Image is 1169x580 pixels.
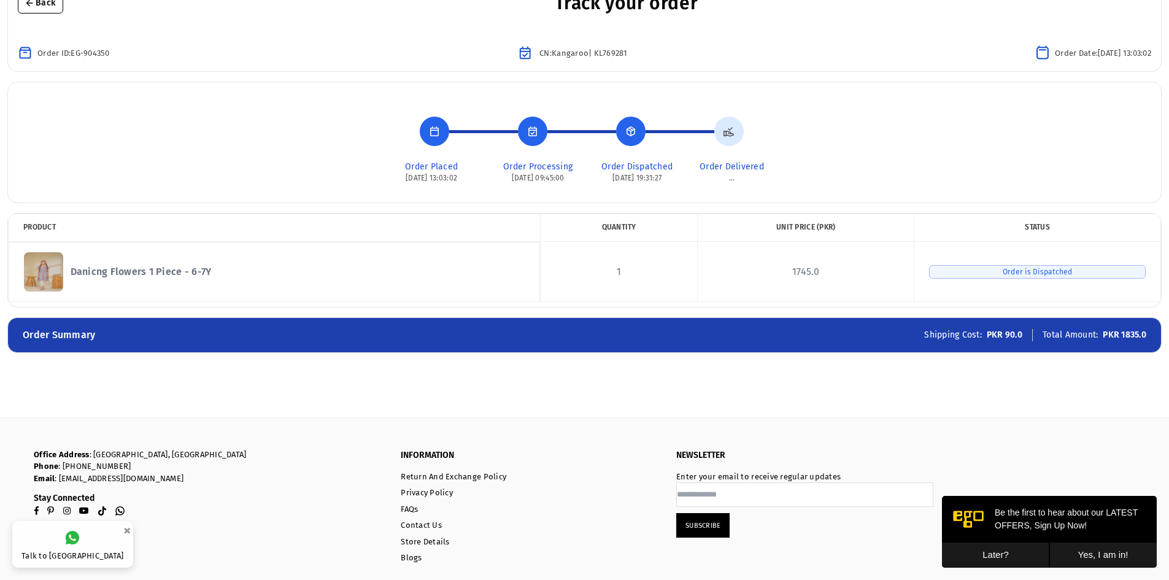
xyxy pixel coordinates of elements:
p: Order Processing [503,161,573,173]
p: PKR 90.0 [987,329,1022,341]
b: Phone [34,462,58,471]
div: unit price ( PKR ) [712,222,899,233]
td: 1745.0 [698,241,914,302]
a: Store Details [401,537,449,546]
a: CN: Kangaroo | KL769281 [539,47,628,60]
p: ... [700,173,764,183]
p: NEWSLETTER [676,449,933,462]
p: Total Amount: [1043,329,1098,341]
a: Privacy Policy [401,488,453,497]
p: : [GEOGRAPHIC_DATA], [GEOGRAPHIC_DATA] [34,449,382,461]
a: : [EMAIL_ADDRESS][DOMAIN_NAME] [55,474,183,483]
a: Blogs [401,553,422,562]
p: [DATE] 19:31:27 [601,173,673,183]
button: Subscribe [676,513,730,538]
div: status [929,222,1146,233]
div: Order Date: [DATE] 13:03:02 [1035,44,1151,61]
div: Product [23,222,525,233]
b: Email [34,474,55,483]
a: Talk to [GEOGRAPHIC_DATA] [12,521,133,568]
p: Order Summary [23,328,95,342]
div: Order is Dispatched [929,265,1146,279]
b: Office Address [34,450,90,459]
p: [DATE] 13:03:02 [405,173,458,183]
img: Icon [1035,45,1050,60]
iframe: webpush-onsite [942,496,1157,568]
div: Order ID: EG-904350 [18,44,110,61]
img: Icon [517,44,534,61]
p: INFORMATION [401,449,658,462]
td: 1 [541,241,698,302]
a: Contact Us [401,520,442,530]
p: Order Delivered [700,161,764,173]
div: Quantity [555,222,682,233]
h3: Stay Connected [34,493,382,504]
p: Order Dispatched [601,161,673,173]
img: Icon [18,45,33,60]
p: : [PHONE_NUMBER] [34,460,382,473]
button: × [123,519,131,541]
p: Enter your email to receive regular updates [676,471,933,483]
a: Return And Exchange Policy [401,472,506,481]
p: [DATE] 09:45:00 [503,173,573,183]
a: FAQs [401,505,418,514]
div: Danicng Flowers 1 Piece - 6-7Y [71,265,212,279]
p: Order Placed [405,161,458,173]
p: Shipping Cost: [924,329,982,341]
p: PKR 1835.0 [1103,329,1146,341]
